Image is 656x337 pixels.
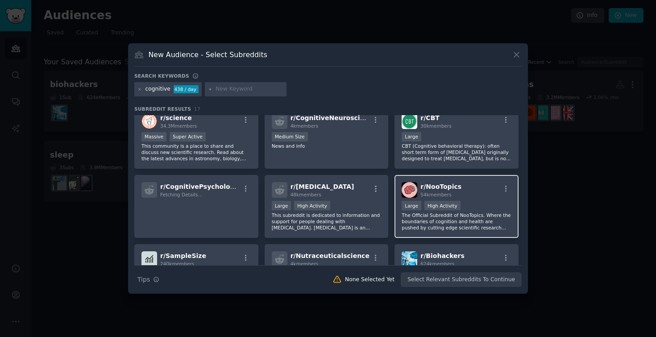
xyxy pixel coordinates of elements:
span: r/ CBT [420,114,440,121]
span: r/ CognitivePsychologist [160,183,243,190]
div: Massive [141,132,166,141]
span: 4k members [291,261,319,266]
span: 34.3M members [160,123,197,129]
div: Large [402,132,421,141]
div: None Selected Yet [345,276,394,284]
input: New Keyword [216,85,283,93]
div: Large [402,201,421,210]
div: Medium Size [272,132,308,141]
p: This subreddit is dedicated to information and support for people dealing with [MEDICAL_DATA]. [M... [272,212,382,231]
span: 4k members [291,123,319,129]
div: Super Active [170,132,206,141]
span: 48k members [291,192,321,197]
div: cognitive [145,85,170,93]
img: Biohackers [402,251,417,267]
span: r/ Nutraceuticalscience [291,252,370,259]
p: CBT (Cognitive behavioral therapy): often short term form of [MEDICAL_DATA] originally designed t... [402,143,511,162]
p: News and info [272,143,382,149]
div: High Activity [294,201,330,210]
span: r/ [MEDICAL_DATA] [291,183,354,190]
img: SampleSize [141,251,157,267]
span: 30k members [420,123,451,129]
span: Fetching Details... [160,192,202,197]
div: Large [272,201,291,210]
div: 438 / day [174,85,199,93]
h3: Search keywords [134,73,189,79]
img: CBT [402,113,417,129]
div: High Activity [424,201,461,210]
span: 54k members [420,192,451,197]
span: 17 [194,106,200,112]
span: r/ science [160,114,192,121]
span: r/ SampleSize [160,252,206,259]
span: 624k members [420,261,454,266]
span: 240k members [160,261,194,266]
p: This community is a place to share and discuss new scientific research. Read about the latest adv... [141,143,251,162]
button: Tips [134,272,162,287]
h3: New Audience - Select Subreddits [149,50,267,59]
img: NooTopics [402,182,417,198]
span: r/ Biohackers [420,252,465,259]
p: The Official Subreddit of NooTopics. Where the boundaries of cognition and health are pushed by c... [402,212,511,231]
img: science [141,113,157,129]
span: r/ NooTopics [420,183,461,190]
span: r/ CognitiveNeuroscience [291,114,377,121]
span: Tips [137,275,150,284]
span: Subreddit Results [134,106,191,112]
